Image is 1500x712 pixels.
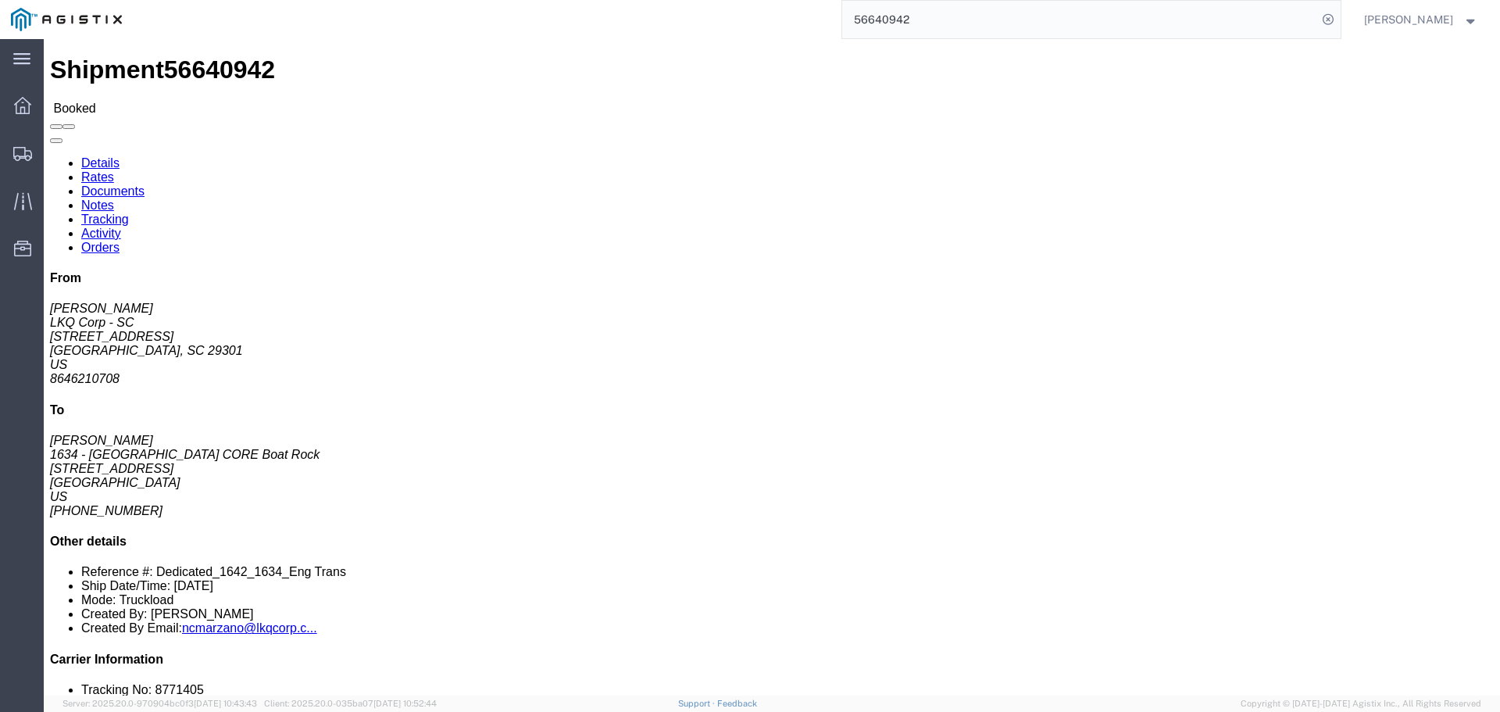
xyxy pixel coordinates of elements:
span: Client: 2025.20.0-035ba07 [264,699,437,708]
a: Support [678,699,717,708]
input: Search for shipment number, reference number [842,1,1317,38]
iframe: FS Legacy Container [44,39,1500,696]
span: [DATE] 10:43:43 [194,699,257,708]
img: logo [11,8,122,31]
span: [DATE] 10:52:44 [373,699,437,708]
span: Copyright © [DATE]-[DATE] Agistix Inc., All Rights Reserved [1241,697,1481,710]
a: Feedback [717,699,757,708]
button: [PERSON_NAME] [1363,10,1479,29]
span: Douglas Harris [1364,11,1453,28]
span: Server: 2025.20.0-970904bc0f3 [62,699,257,708]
